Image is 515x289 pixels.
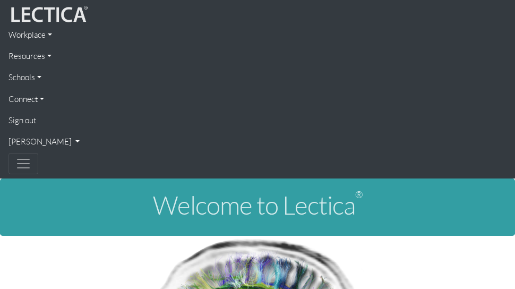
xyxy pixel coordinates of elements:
[8,131,507,152] a: [PERSON_NAME]
[355,189,363,200] sup: ®
[8,110,507,131] a: Sign out
[8,89,507,110] a: Connect
[8,4,88,24] img: lecticalive
[8,191,507,219] h1: Welcome to Lectica
[8,24,507,46] a: Workplace
[8,46,507,67] a: Resources
[8,67,507,88] a: Schools
[8,153,38,174] button: Toggle navigation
